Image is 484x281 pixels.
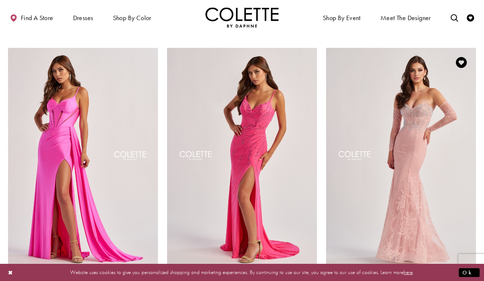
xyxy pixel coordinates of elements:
span: Shop By Event [321,7,363,27]
span: Dresses [71,7,95,27]
img: Colette by Daphne [205,7,279,27]
p: Website uses cookies to give you personalized shopping and marketing experiences. By continuing t... [53,267,431,277]
a: Check Wishlist [465,7,476,27]
span: Shop By Event [323,14,361,22]
span: Dresses [73,14,93,22]
a: Visit Colette by Daphne Style No. CL8480 Page [8,48,158,266]
span: Meet the designer [381,14,431,22]
a: Meet the designer [379,7,433,27]
a: Find a store [8,7,55,27]
a: Add to Wishlist [454,55,469,70]
button: Close Dialog [4,266,17,279]
span: Shop by color [111,7,153,27]
span: Shop by color [113,14,151,22]
button: Submit Dialog [459,268,480,277]
a: Toggle search [449,7,460,27]
a: Visit Home Page [205,7,279,27]
a: Visit Colette by Daphne Style No. CL8415 Page [326,48,476,266]
a: Visit Colette by Daphne Style No. CL8510 Page [167,48,317,266]
a: here [404,269,413,276]
span: Find a store [21,14,53,22]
